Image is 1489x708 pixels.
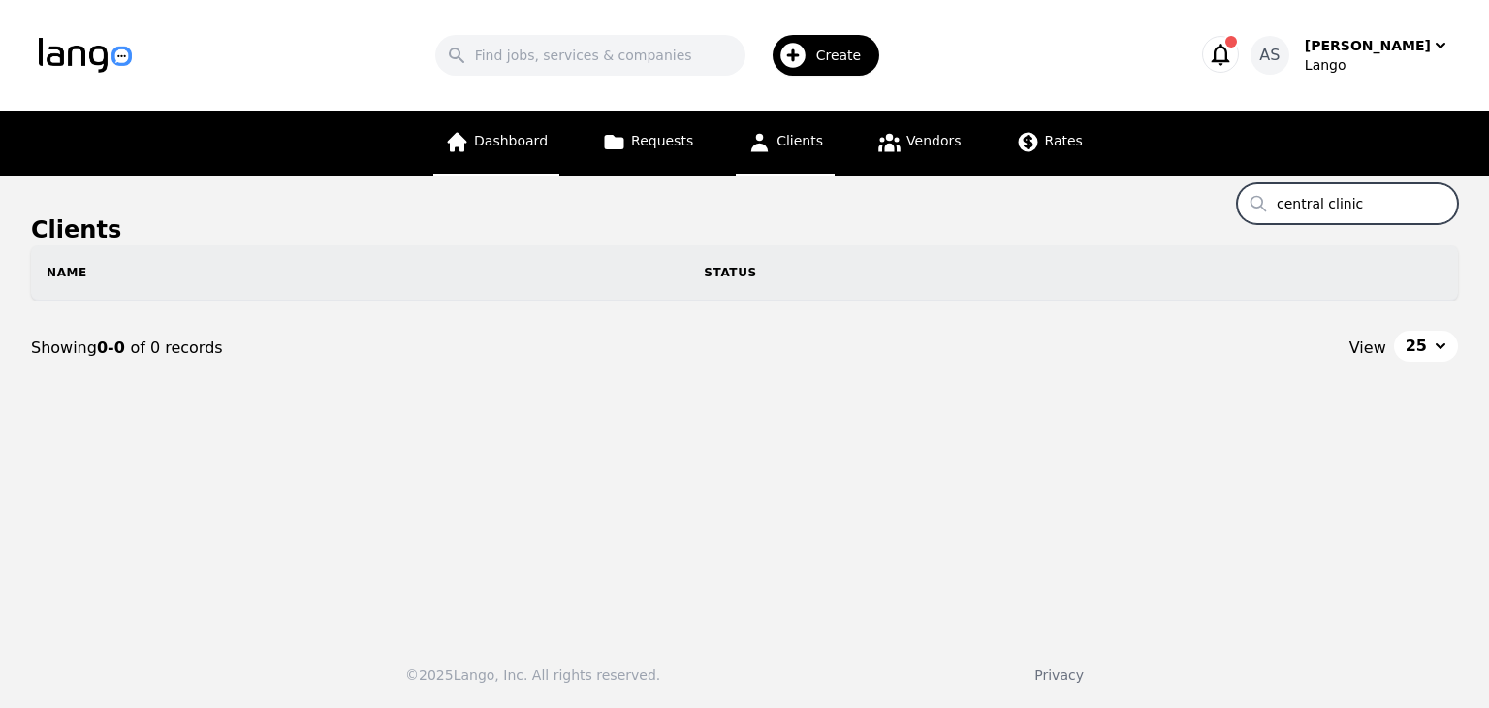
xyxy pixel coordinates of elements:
[631,133,693,148] span: Requests
[1305,55,1450,75] div: Lango
[31,337,744,360] div: Showing of 0 records
[866,111,972,176] a: Vendors
[1305,36,1431,55] div: [PERSON_NAME]
[31,245,688,300] th: Name
[590,111,705,176] a: Requests
[39,38,132,73] img: Logo
[906,133,961,148] span: Vendors
[1045,133,1083,148] span: Rates
[435,35,745,76] input: Find jobs, services & companies
[745,27,892,83] button: Create
[433,111,559,176] a: Dashboard
[1251,36,1450,75] button: AS[PERSON_NAME]Lango
[474,133,548,148] span: Dashboard
[1034,667,1084,683] a: Privacy
[31,301,1458,396] nav: Page navigation
[1004,111,1094,176] a: Rates
[1406,335,1427,358] span: 25
[1237,183,1458,224] input: Search
[97,338,130,357] span: 0-0
[736,111,835,176] a: Clients
[1349,337,1386,360] span: View
[405,665,660,685] div: © 2025 Lango, Inc. All rights reserved.
[1259,44,1280,67] span: AS
[688,245,1458,300] th: Status
[1394,331,1458,362] button: 25
[776,133,823,148] span: Clients
[816,46,875,65] span: Create
[31,214,1458,245] h1: Clients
